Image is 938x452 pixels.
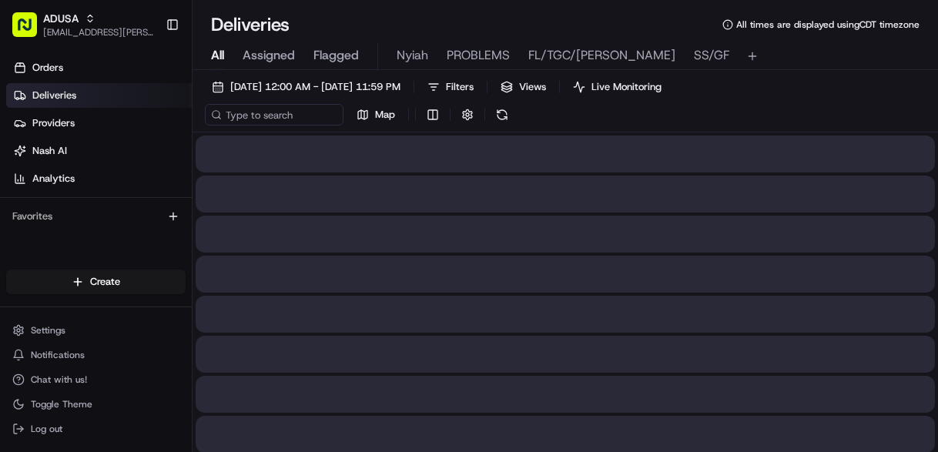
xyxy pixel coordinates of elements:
span: Nyiah [397,46,428,65]
button: ADUSA[EMAIL_ADDRESS][PERSON_NAME][DOMAIN_NAME] [6,6,159,43]
button: ADUSA [43,11,79,26]
span: Orders [32,61,63,75]
span: Create [90,275,120,289]
a: Deliveries [6,83,192,108]
span: Assigned [243,46,295,65]
h1: Deliveries [211,12,290,37]
input: Type to search [205,104,343,126]
span: Nash AI [32,144,67,158]
button: Notifications [6,344,186,366]
span: All times are displayed using CDT timezone [736,18,920,31]
span: Providers [32,116,75,130]
span: Chat with us! [31,373,87,386]
span: [DATE] 12:00 AM - [DATE] 11:59 PM [230,80,400,94]
button: Chat with us! [6,369,186,390]
button: Toggle Theme [6,393,186,415]
a: Orders [6,55,192,80]
a: Nash AI [6,139,192,163]
button: Refresh [491,104,513,126]
span: FL/TGC/[PERSON_NAME] [528,46,675,65]
span: Live Monitoring [591,80,662,94]
a: Analytics [6,166,192,191]
span: Settings [31,324,65,336]
button: Filters [420,76,481,98]
button: Live Monitoring [566,76,668,98]
span: Map [375,108,395,122]
button: [DATE] 12:00 AM - [DATE] 11:59 PM [205,76,407,98]
span: Log out [31,423,62,435]
button: Views [494,76,553,98]
span: Analytics [32,172,75,186]
div: Favorites [6,204,186,229]
span: Views [519,80,546,94]
span: Toggle Theme [31,398,92,410]
span: Notifications [31,349,85,361]
button: Log out [6,418,186,440]
button: Settings [6,320,186,341]
span: Flagged [313,46,359,65]
button: Create [6,270,186,294]
a: Providers [6,111,192,136]
span: Deliveries [32,89,76,102]
span: SS/GF [694,46,729,65]
span: PROBLEMS [447,46,510,65]
span: All [211,46,224,65]
span: Filters [446,80,474,94]
button: Map [350,104,402,126]
button: [EMAIL_ADDRESS][PERSON_NAME][DOMAIN_NAME] [43,26,153,39]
